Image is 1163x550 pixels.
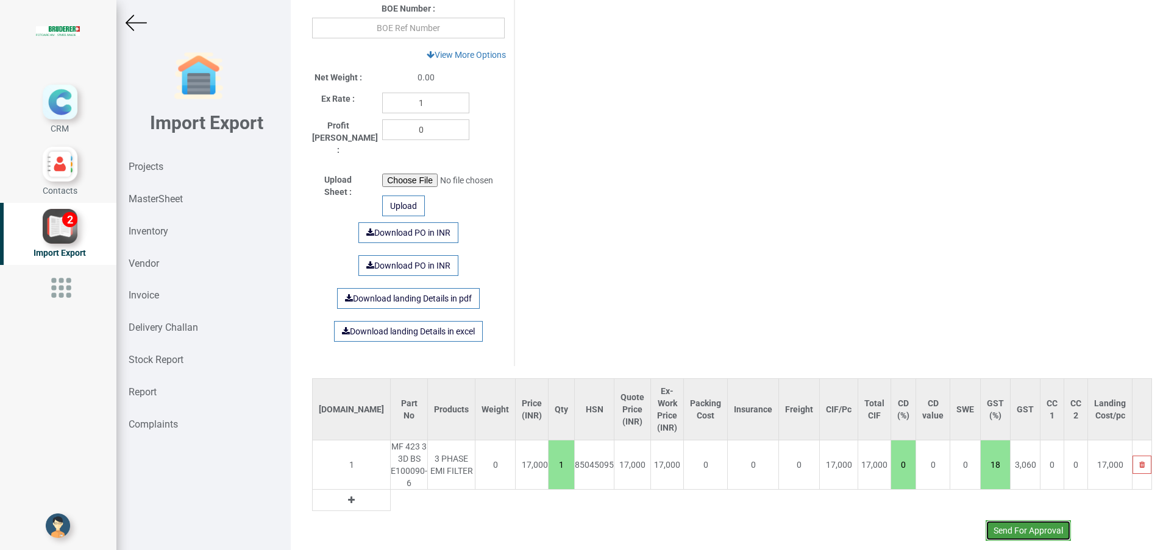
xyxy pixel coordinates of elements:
label: BOE Number : [382,2,435,15]
th: GST (%) [981,379,1011,440]
td: 0 [684,440,728,490]
td: 0 [916,440,950,490]
label: Net Weight : [315,71,362,83]
th: Qty [549,379,575,440]
th: Landing Cost/pc [1088,379,1133,440]
td: 17,000 [820,440,858,490]
label: Ex Rate : [321,93,355,105]
span: CRM [51,124,69,133]
div: Upload [382,196,425,216]
a: Download PO in INR [358,255,458,276]
img: garage-closed.png [174,52,223,100]
td: 85045095 [575,440,614,490]
a: Download landing Details in excel [334,321,483,342]
th: Ex-Work Price (INR) [651,379,684,440]
b: Import Export [150,112,263,133]
th: Freight [779,379,820,440]
a: View More Options [419,44,514,65]
td: 0 [1040,440,1064,490]
button: Send For Approval [986,520,1071,541]
span: Contacts [43,186,77,196]
strong: Vendor [129,258,159,269]
div: 3 PHASE EMI FILTER [428,453,475,477]
td: 0 [779,440,820,490]
div: 2 [62,212,77,227]
label: Profit [PERSON_NAME] : [312,119,364,156]
th: GST [1011,379,1040,440]
th: Weight [475,379,516,440]
strong: MasterSheet [129,193,183,205]
th: CD (%) [891,379,916,440]
td: 17,000 [516,440,549,490]
td: 17,000 [651,440,684,490]
strong: Stock Report [129,354,183,365]
th: Insurance [728,379,779,440]
strong: Inventory [129,225,168,237]
strong: Report [129,386,157,398]
a: Download PO in INR [358,222,458,243]
strong: Invoice [129,289,159,301]
td: 3,060 [1011,440,1040,490]
th: Total CIF [858,379,891,440]
th: CC 1 [1040,379,1064,440]
div: MF 423 3 3D BS E100090-6 [391,440,427,489]
strong: Projects [129,161,163,172]
th: Price (INR) [516,379,549,440]
td: 0 [728,440,779,490]
th: Packing Cost [684,379,728,440]
td: 17,000 [858,440,891,490]
div: Part No [397,397,421,421]
td: 0 [1064,440,1088,490]
span: 0.00 [418,72,435,82]
th: SWE [950,379,981,440]
td: 0 [475,440,516,490]
th: [DOMAIN_NAME] [313,379,391,440]
label: Upload Sheet : [312,174,364,198]
a: Download landing Details in pdf [337,288,480,309]
th: CIF/Pc [820,379,858,440]
th: Quote Price (INR) [614,379,651,440]
th: CC 2 [1064,379,1088,440]
td: 17,000 [614,440,651,490]
input: BOE Ref Number [312,18,505,38]
td: 1 [313,440,391,490]
td: 0 [950,440,981,490]
td: 17,000 [1088,440,1133,490]
strong: Delivery Challan [129,322,198,333]
div: Products [434,403,469,415]
strong: Complaints [129,418,178,430]
th: HSN [575,379,614,440]
span: Import Export [34,248,86,258]
th: CD value [916,379,950,440]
